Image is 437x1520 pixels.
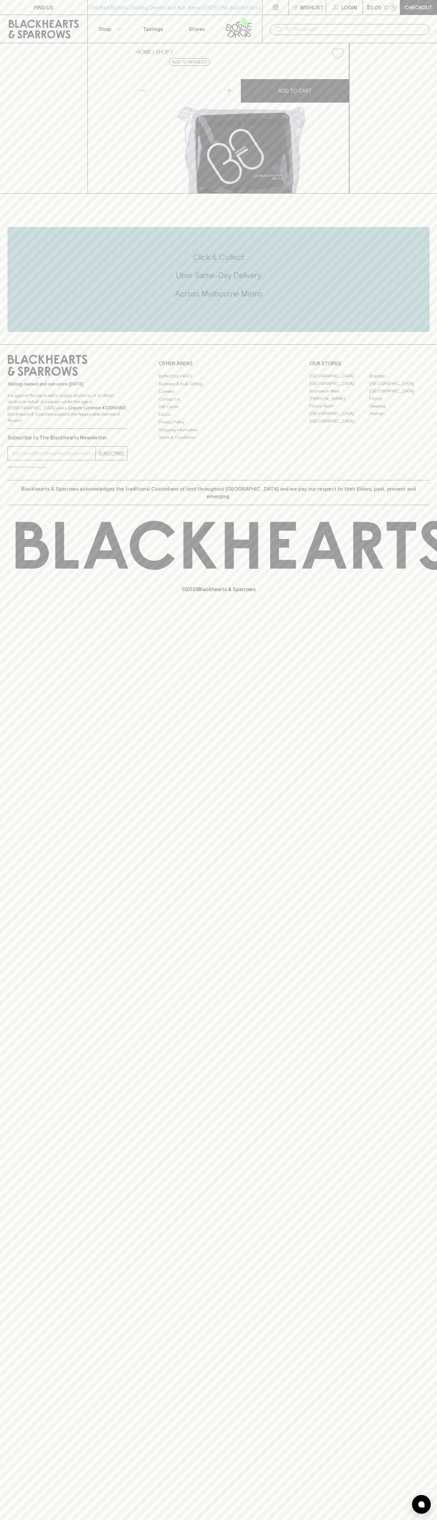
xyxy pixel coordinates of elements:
a: Gift Cards [159,403,279,411]
img: bubble-icon [418,1501,425,1507]
button: SUBSCRIBE [96,447,127,460]
a: Brunswick West [310,387,370,395]
p: FIND US [34,4,53,11]
a: [GEOGRAPHIC_DATA] [310,417,370,425]
input: Try "Pinot noir" [285,24,425,34]
button: Add to wishlist [169,58,210,66]
div: Call to action block [7,227,430,332]
input: e.g. jane@blackheartsandsparrows.com.au [12,448,96,459]
img: 34733.png [132,64,349,193]
a: Privacy Policy [159,418,279,426]
strong: Liquor License #32064953 [68,405,126,410]
h5: Across Melbourne Metro [7,289,430,299]
a: [GEOGRAPHIC_DATA] [310,410,370,417]
a: Geelong [370,402,430,410]
a: [GEOGRAPHIC_DATA] [370,380,430,387]
a: [GEOGRAPHIC_DATA] [310,380,370,387]
a: Shipping Information [159,426,279,433]
a: Tastings [131,15,175,43]
p: Subscribe to The Blackhearts Newsletter [7,434,127,441]
p: Wishlist [300,4,324,11]
a: SHOP [156,49,169,55]
p: OTHER AREAS [159,360,279,367]
p: Shop [99,25,111,33]
a: Careers [159,388,279,395]
a: Braddon [370,372,430,380]
a: Fitzroy North [310,402,370,410]
a: [PERSON_NAME] [310,395,370,402]
button: ADD TO CART [241,79,349,103]
button: Add to wishlist [329,46,346,62]
p: Login [341,4,357,11]
p: $0.00 [367,4,382,11]
h5: Uber Same-Day Delivery [7,270,430,281]
p: Sibling owned and run since [DATE] [7,381,127,387]
h5: Click & Collect [7,252,430,262]
a: Stores [175,15,219,43]
a: Contact Us [159,395,279,403]
a: [GEOGRAPHIC_DATA] [310,372,370,380]
p: Tastings [143,25,163,33]
p: Stores [189,25,205,33]
a: FAQ's [159,411,279,418]
a: Bottle Drop FAQ's [159,372,279,380]
p: Checkout [405,4,433,11]
p: SUBSCRIBE [98,450,125,457]
a: HOME [137,49,151,55]
p: It is against the law to sell or supply alcohol to, or to obtain alcohol on behalf of a person un... [7,392,127,423]
a: Prahran [370,410,430,417]
p: 0 [392,6,395,9]
p: OUR STORES [310,360,430,367]
a: Terms & Conditions [159,434,279,441]
button: Shop [88,15,132,43]
a: [GEOGRAPHIC_DATA] [370,387,430,395]
p: We will never spam you [7,464,127,470]
a: Fitzroy [370,395,430,402]
a: Business & Bulk Gifting [159,380,279,388]
p: ADD TO CART [278,87,312,94]
p: Blackhearts & Sparrows acknowledges the traditional Custodians of land throughout [GEOGRAPHIC_DAT... [12,485,425,500]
